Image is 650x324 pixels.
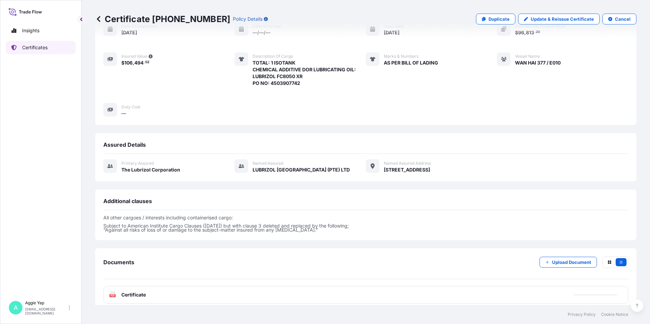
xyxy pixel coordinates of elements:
p: Aggie Yap [25,300,67,306]
span: $ [121,60,124,65]
span: AS PER BILL OF LADING [384,59,438,66]
span: Vessel Name [515,54,540,59]
a: Update & Reissue Certificate [518,14,600,24]
span: Named Assured [253,161,283,166]
span: Documents [103,259,134,266]
button: Upload Document [540,257,597,268]
span: 494 [134,60,143,65]
p: Policy Details [233,16,262,22]
span: Marks & Numbers [384,54,418,59]
span: , [133,60,134,65]
span: The Lubrizol Corporation [121,166,180,173]
p: Update & Reissue Certificate [531,16,594,22]
span: — [121,110,126,117]
span: LUBRIZOL [GEOGRAPHIC_DATA] (PTE) LTD [253,166,350,173]
span: Primary assured [121,161,154,166]
p: [EMAIL_ADDRESS][DOMAIN_NAME] [25,307,67,315]
p: Insights [22,27,39,34]
span: Insured Value [121,54,147,59]
p: Cancel [615,16,631,22]
span: . [144,61,145,64]
span: Additional clauses [103,198,152,204]
a: Insights [6,24,76,37]
a: Privacy Policy [568,312,596,317]
button: Cancel [602,14,636,24]
a: Duplicate [476,14,515,24]
span: Description of cargo [253,54,293,59]
a: Certificates [6,41,76,54]
p: Duplicate [489,16,510,22]
p: Certificate [PHONE_NUMBER] [95,14,230,24]
p: Certificates [22,44,48,51]
span: 52 [145,61,149,64]
span: Duty Cost [121,104,140,110]
a: Cookie Notice [601,312,628,317]
span: Certificate [121,291,146,298]
span: TOTAL: 1 ISOTANK CHEMICAL ADDITIVE DOR LUBRICATING OIL: LUBRIZOL FC8050 XR PO NO: 4503907742 [253,59,357,87]
span: [STREET_ADDRESS] [384,166,430,173]
span: Named Assured Address [384,161,431,166]
span: A [14,304,18,311]
span: Assured Details [103,141,146,148]
span: WAN HAI 377 / E010 [515,59,561,66]
p: Upload Document [552,259,591,266]
text: PDF [110,294,115,297]
p: All other cargoes / interests including containerised cargo: Subject to American Institute Cargo ... [103,216,628,232]
span: 106 [124,60,133,65]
